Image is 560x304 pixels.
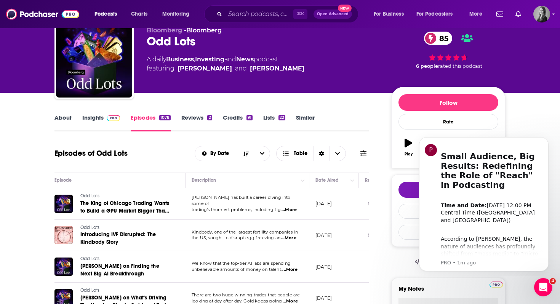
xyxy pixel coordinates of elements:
label: My Notes [398,285,498,298]
input: Search podcasts, credits, & more... [225,8,293,20]
a: InsightsPodchaser Pro [82,114,120,131]
button: Column Actions [298,176,307,185]
a: Odd Lots [80,224,172,231]
div: Play [405,152,413,157]
span: • [184,27,222,34]
button: Follow [398,94,498,111]
iframe: Intercom live chat [534,278,552,296]
span: Introducing IVF Disrupted: The Kindbody Story [80,231,156,245]
h1: Episodes of Odd Lots [54,149,128,158]
div: Sort Direction [314,146,330,161]
a: Tracy Alloway [178,64,232,73]
span: The King of Chicago Trading Wants to Build a GPU Market Bigger Than Oil [80,200,170,222]
span: Logged in as katieTBG [533,6,550,22]
a: Show notifications dropdown [512,8,524,21]
button: open menu [195,151,238,156]
span: Monitoring [162,9,189,19]
button: open menu [464,8,492,20]
a: [PERSON_NAME] on Finding the Next Big AI Breakthrough [80,262,172,278]
button: open menu [157,8,199,20]
span: 85 [432,32,452,45]
div: 2 [207,115,212,120]
button: Play [398,134,418,161]
div: 85 6 peoplerated this podcast [391,27,506,74]
a: News [236,56,254,63]
span: For Business [374,9,404,19]
span: Odd Lots [80,256,99,261]
span: New [338,5,352,12]
img: Odd Lots [56,21,132,98]
a: Odd Lots [80,256,172,262]
span: , [194,56,195,63]
div: Description [192,176,216,185]
div: 22 [278,115,285,120]
button: open menu [254,146,270,161]
span: For Podcasters [416,9,453,19]
span: unbelievable amounts of money on talent. [192,267,282,272]
span: [PERSON_NAME] on Finding the Next Big AI Breakthrough [80,263,159,277]
a: Odd Lots [80,287,172,294]
span: Table [294,151,307,156]
button: Export One-Sheet [398,225,498,240]
img: Podchaser Pro [490,282,503,288]
button: Sort Direction [238,146,254,161]
span: ...More [282,207,297,213]
span: Odd Lots [80,193,99,198]
span: ...More [281,235,296,241]
span: 6 people [416,63,438,69]
span: Open Advanced [317,12,349,16]
a: Business [166,56,194,63]
button: open menu [368,8,413,20]
span: Charts [131,9,147,19]
img: User Profile [533,6,550,22]
a: Show notifications dropdown [493,8,506,21]
div: Unavailable [368,232,396,238]
button: open menu [89,8,127,20]
a: Similar [296,114,315,131]
span: the US, sought to disrupt egg freezing an [192,235,280,240]
span: There are two huge winning trades that people are [192,292,300,298]
a: Introducing IVF Disrupted: The Kindbody Story [80,231,172,246]
a: 85 [424,32,452,45]
div: Rate [398,114,498,130]
a: Credits91 [223,114,253,131]
button: tell me why sparkleTell Me Why [398,182,498,198]
div: Unavailable [368,200,396,207]
span: looking at day after day. Gold keeps going [192,298,282,304]
a: The King of Chicago Trading Wants to Build a GPU Market Bigger Than Oil [80,200,172,215]
button: open menu [411,8,464,20]
h2: Choose List sort [195,146,270,161]
p: [DATE] [315,232,332,238]
span: and [224,56,236,63]
span: trading’s thorniest problems, including fig [192,207,281,212]
p: [DATE] [315,295,332,301]
span: By Date [210,151,232,156]
button: Open AdvancedNew [314,10,352,19]
a: Contact This Podcast [398,204,498,219]
span: [PERSON_NAME] has built a career diving into some of [192,195,291,206]
div: Date Aired [315,176,339,185]
iframe: Intercom notifications message [408,130,560,276]
span: Kindbody, one of the largest fertility companies in [192,229,298,235]
span: ⌘ K [293,9,307,19]
a: Bloomberg [186,27,222,34]
div: Search podcasts, credits, & more... [211,5,366,23]
a: Pro website [490,280,503,288]
p: [DATE] [315,264,332,270]
span: Bloomberg [147,27,182,34]
span: ...More [282,267,298,273]
span: More [469,9,482,19]
div: Reach [365,176,379,185]
button: Choose View [276,146,346,161]
div: Episode [54,176,72,185]
span: and [235,64,247,73]
a: Charts [126,8,152,20]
